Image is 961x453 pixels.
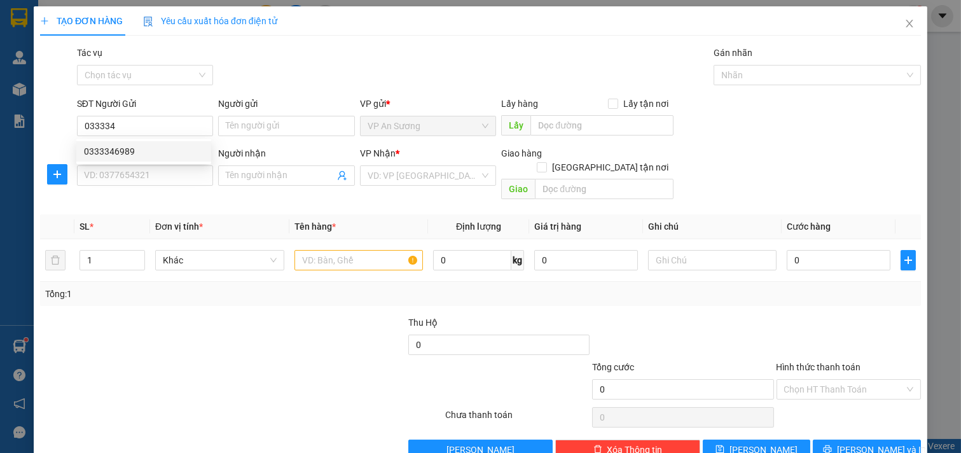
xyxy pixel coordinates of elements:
[501,115,530,136] span: Lấy
[95,54,160,66] span: Giao:
[534,221,581,232] span: Giá trị hàng
[511,250,524,270] span: kg
[24,53,65,67] span: VP Q12
[40,16,123,26] span: TẠO ĐƠN HÀNG
[294,221,336,232] span: Tên hàng
[547,160,674,174] span: [GEOGRAPHIC_DATA] tận nơi
[777,362,861,372] label: Hình thức thanh toán
[218,146,355,160] div: Người nhận
[337,171,347,181] span: user-add
[77,97,214,111] div: SĐT Người Gửi
[368,116,489,136] span: VP An Sương
[32,72,51,86] span: CC:
[4,88,44,102] span: Thu hộ:
[901,255,915,265] span: plus
[218,97,355,111] div: Người gửi
[95,37,165,51] span: 0904801504
[143,17,153,27] img: icon
[84,144,204,158] div: 0333346989
[5,54,65,66] span: Lấy:
[47,88,54,102] span: 0
[77,48,102,58] label: Tác vụ
[408,317,438,328] span: Thu Hộ
[95,7,186,35] p: Nhận:
[5,7,59,35] span: VP An Sương
[163,251,277,270] span: Khác
[45,287,371,301] div: Tổng: 1
[535,179,673,199] input: Dọc đường
[456,221,501,232] span: Định lượng
[787,221,831,232] span: Cước hàng
[80,221,90,232] span: SL
[534,250,638,270] input: 0
[40,17,49,25] span: plus
[155,221,203,232] span: Đơn vị tính
[5,37,75,51] span: 0907298248
[76,141,211,162] div: 0333346989
[360,148,396,158] span: VP Nhận
[95,7,186,35] span: VP 330 [PERSON_NAME]
[501,179,535,199] span: Giao
[294,250,424,270] input: VD: Bàn, Ghế
[25,72,32,86] span: 0
[892,6,927,42] button: Close
[143,16,277,26] span: Yêu cầu xuất hóa đơn điện tử
[119,53,160,67] span: VP Q12
[501,148,542,158] span: Giao hàng
[5,7,93,35] p: Gửi:
[643,214,782,239] th: Ghi chú
[47,164,67,185] button: plus
[4,72,22,86] span: CR:
[48,169,67,179] span: plus
[714,48,752,58] label: Gán nhãn
[54,72,99,86] span: 100.000
[901,250,916,270] button: plus
[360,97,497,111] div: VP gửi
[592,362,634,372] span: Tổng cước
[501,99,538,109] span: Lấy hàng
[45,250,66,270] button: delete
[530,115,673,136] input: Dọc đường
[618,97,674,111] span: Lấy tận nơi
[444,408,591,430] div: Chưa thanh toán
[648,250,777,270] input: Ghi Chú
[904,18,915,29] span: close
